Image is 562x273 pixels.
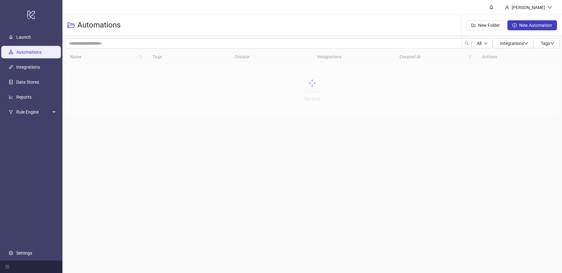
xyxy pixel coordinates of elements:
a: Automations [16,50,42,55]
span: Integrations [500,41,528,46]
a: Settings [16,251,32,256]
a: Launch [16,35,31,40]
button: New Folder [466,20,505,30]
span: New Folder [478,23,500,28]
span: user [505,5,509,10]
a: Data Stores [16,80,39,85]
h3: Automations [77,20,121,30]
button: Tagsdown [533,38,560,48]
span: down [524,41,528,46]
span: down [548,5,552,10]
span: fork [9,110,13,114]
button: Alldown [472,38,493,48]
span: bell [489,5,494,9]
span: folder-open [67,22,75,29]
button: New Automation [507,20,557,30]
span: plus-circle [512,23,517,27]
div: [PERSON_NAME] [509,4,548,11]
span: down [484,41,488,45]
span: New Automation [519,23,552,28]
span: search [465,41,469,46]
span: menu-fold [5,265,9,269]
a: Integrations [16,65,40,70]
span: Rule Engine [16,106,51,118]
a: Reports [16,95,32,100]
span: Tags [541,41,555,46]
span: All [477,41,481,46]
span: down [550,41,555,46]
button: Integrationsdown [493,38,533,48]
span: folder-add [471,23,476,27]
